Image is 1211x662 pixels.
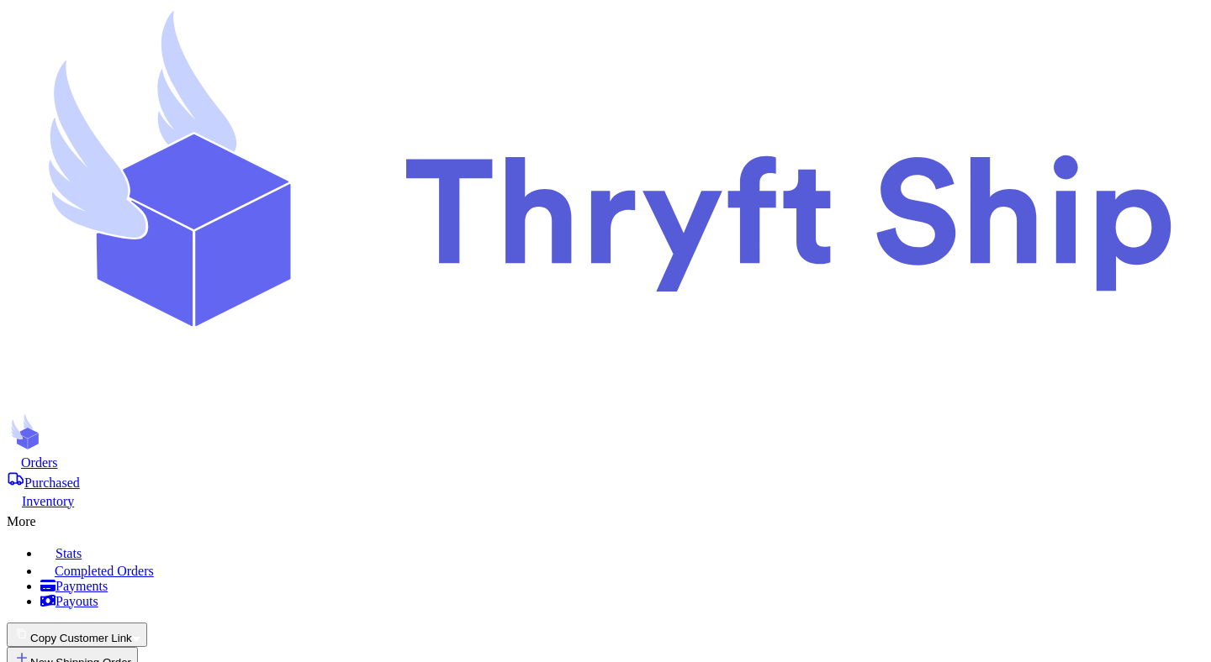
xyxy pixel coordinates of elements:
[7,491,1204,509] a: Inventory
[40,594,1204,609] a: Payouts
[7,454,1204,470] a: Orders
[40,543,1204,561] a: Stats
[7,509,1204,529] div: More
[40,579,1204,594] a: Payments
[7,623,147,647] button: Copy Customer Link
[7,470,1204,491] a: Purchased
[40,561,1204,579] a: Completed Orders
